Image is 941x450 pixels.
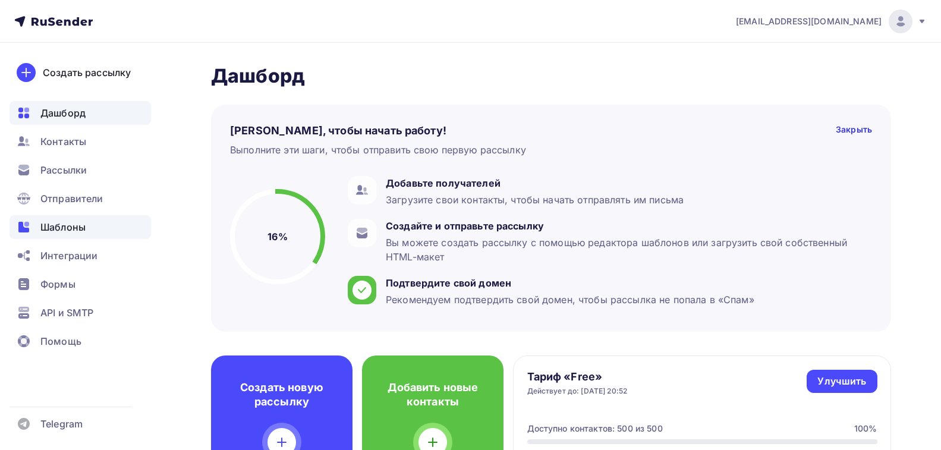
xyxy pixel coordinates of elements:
[230,143,526,157] div: Выполните эти шаги, чтобы отправить свою первую рассылку
[386,193,684,207] div: Загрузите свои контакты, чтобы начать отправлять им письма
[736,10,927,33] a: [EMAIL_ADDRESS][DOMAIN_NAME]
[40,306,93,320] span: API и SMTP
[386,219,866,233] div: Создайте и отправьте рассылку
[267,229,287,244] h5: 16%
[736,15,882,27] span: [EMAIL_ADDRESS][DOMAIN_NAME]
[10,215,151,239] a: Шаблоны
[527,423,663,435] div: Доступно контактов: 500 из 500
[10,101,151,125] a: Дашборд
[40,220,86,234] span: Шаблоны
[386,235,866,264] div: Вы можете создать рассылку с помощью редактора шаблонов или загрузить свой собственный HTML-макет
[10,187,151,210] a: Отправители
[43,65,131,80] div: Создать рассылку
[854,423,877,435] div: 100%
[10,158,151,182] a: Рассылки
[386,276,754,290] div: Подтвердите свой домен
[386,292,754,307] div: Рекомендуем подтвердить свой домен, чтобы рассылка не попала в «Спам»
[230,124,446,138] h4: [PERSON_NAME], чтобы начать работу!
[40,417,83,431] span: Telegram
[40,134,86,149] span: Контакты
[527,386,628,396] div: Действует до: [DATE] 20:52
[10,130,151,153] a: Контакты
[230,380,333,409] h4: Создать новую рассылку
[527,370,628,384] h4: Тариф «Free»
[10,272,151,296] a: Формы
[40,191,103,206] span: Отправители
[836,124,872,138] div: Закрыть
[381,380,484,409] h4: Добавить новые контакты
[40,248,97,263] span: Интеграции
[817,375,866,388] div: Улучшить
[40,277,75,291] span: Формы
[40,163,87,177] span: Рассылки
[40,106,86,120] span: Дашборд
[386,176,684,190] div: Добавьте получателей
[40,334,81,348] span: Помощь
[211,64,891,88] h2: Дашборд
